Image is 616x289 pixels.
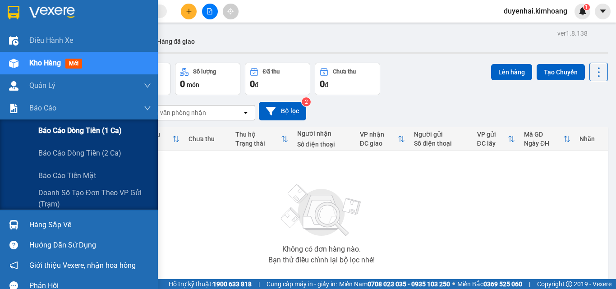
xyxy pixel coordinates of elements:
[584,4,590,10] sup: 1
[213,280,252,288] strong: 1900 633 818
[524,131,563,138] div: Mã GD
[579,135,603,142] div: Nhãn
[242,109,249,116] svg: open
[169,279,252,289] span: Hỗ trợ kỹ thuật:
[29,80,55,91] span: Quản Lý
[263,69,280,75] div: Đã thu
[227,8,234,14] span: aim
[537,64,585,80] button: Tạo Chuyến
[360,140,398,147] div: ĐC giao
[259,102,306,120] button: Bộ lọc
[519,127,575,151] th: Toggle SortBy
[477,131,508,138] div: VP gửi
[258,279,260,289] span: |
[9,241,18,249] span: question-circle
[452,282,455,286] span: ⚪️
[339,279,450,289] span: Miền Nam
[282,246,361,253] div: Không có đơn hàng nào.
[477,140,508,147] div: ĐC lấy
[231,127,293,151] th: Toggle SortBy
[29,260,136,271] span: Giới thiệu Vexere, nhận hoa hồng
[320,78,325,89] span: 0
[297,130,351,137] div: Người nhận
[235,131,281,138] div: Thu hộ
[483,280,522,288] strong: 0369 525 060
[235,140,281,147] div: Trạng thái
[268,257,375,264] div: Bạn thử điều chỉnh lại bộ lọc nhé!
[566,281,572,287] span: copyright
[245,63,310,95] button: Đã thu0đ
[38,147,121,159] span: Báo cáo dòng tiền (2 ca)
[193,69,216,75] div: Số lượng
[360,131,398,138] div: VP nhận
[187,81,199,88] span: món
[38,187,151,210] span: Doanh số tạo đơn theo VP gửi (trạm)
[9,36,18,46] img: warehouse-icon
[29,102,56,114] span: Báo cáo
[9,59,18,68] img: warehouse-icon
[144,82,151,89] span: down
[38,125,122,136] span: Báo cáo dòng tiền (1 ca)
[496,5,575,17] span: duyenhai.kimhoang
[137,127,184,151] th: Toggle SortBy
[557,28,588,38] div: ver 1.8.138
[250,78,255,89] span: 0
[302,97,311,106] sup: 2
[414,140,468,147] div: Số điện thoại
[9,261,18,270] span: notification
[9,220,18,229] img: warehouse-icon
[65,59,82,69] span: mới
[186,8,192,14] span: plus
[267,279,337,289] span: Cung cấp máy in - giấy in:
[144,108,206,117] div: Chọn văn phòng nhận
[181,4,197,19] button: plus
[9,81,18,91] img: warehouse-icon
[524,140,563,147] div: Ngày ĐH
[29,239,151,252] div: Hướng dẫn sử dụng
[491,64,532,80] button: Lên hàng
[579,7,587,15] img: icon-new-feature
[255,81,258,88] span: đ
[599,7,607,15] span: caret-down
[202,4,218,19] button: file-add
[8,6,19,19] img: logo-vxr
[457,279,522,289] span: Miền Bắc
[473,127,520,151] th: Toggle SortBy
[175,63,240,95] button: Số lượng0món
[414,131,468,138] div: Người gửi
[585,4,588,10] span: 1
[529,279,530,289] span: |
[38,170,96,181] span: Báo cáo tiền mặt
[29,59,61,67] span: Kho hàng
[276,179,367,242] img: svg+xml;base64,PHN2ZyBjbGFzcz0ibGlzdC1wbHVnX19zdmciIHhtbG5zPSJodHRwOi8vd3d3LnczLm9yZy8yMDAwL3N2Zy...
[207,8,213,14] span: file-add
[29,218,151,232] div: Hàng sắp về
[333,69,356,75] div: Chưa thu
[180,78,185,89] span: 0
[315,63,380,95] button: Chưa thu0đ
[9,104,18,113] img: solution-icon
[325,81,328,88] span: đ
[595,4,611,19] button: caret-down
[188,135,227,142] div: Chưa thu
[297,141,351,148] div: Số điện thoại
[223,4,239,19] button: aim
[368,280,450,288] strong: 0708 023 035 - 0935 103 250
[355,127,410,151] th: Toggle SortBy
[29,35,73,46] span: Điều hành xe
[150,31,202,52] button: Hàng đã giao
[144,105,151,112] span: down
